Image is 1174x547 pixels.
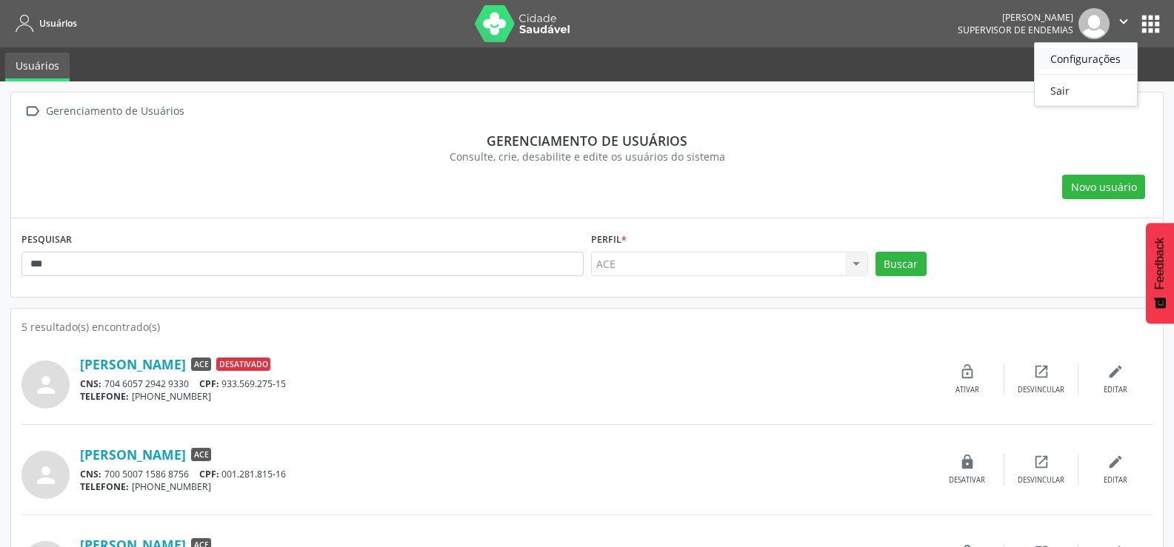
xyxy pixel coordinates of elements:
button: Novo usuário [1062,175,1145,200]
button:  [1110,8,1138,39]
ul:  [1034,42,1138,107]
div: Gerenciamento de Usuários [43,101,187,122]
span: TELEFONE: [80,390,129,403]
img: img [1078,8,1110,39]
i:  [1115,13,1132,30]
i: person [33,372,59,398]
div: [PHONE_NUMBER] [80,390,930,403]
i: person [33,462,59,489]
label: PESQUISAR [21,229,72,252]
span: ACE [191,448,211,461]
i: open_in_new [1033,454,1050,470]
div: Desativar [949,475,985,486]
div: 704 6057 2942 9330 933.569.275-15 [80,377,930,390]
div: Editar [1104,475,1127,486]
a:  Gerenciamento de Usuários [21,101,187,122]
i: open_in_new [1033,363,1050,380]
div: 5 resultado(s) encontrado(s) [21,319,1153,335]
div: [PERSON_NAME] [958,11,1073,24]
a: [PERSON_NAME] [80,446,186,463]
span: CPF: [199,377,219,390]
div: Ativar [955,385,979,395]
span: Supervisor de Endemias [958,24,1073,36]
span: CNS: [80,468,101,480]
span: ACE [191,358,211,371]
a: Configurações [1035,48,1137,69]
i: lock_open [959,363,975,380]
div: 700 5007 1586 8756 001.281.815-16 [80,468,930,480]
div: Consulte, crie, desabilite e edite os usuários do sistema [32,149,1142,164]
i:  [21,101,43,122]
button: apps [1138,11,1164,37]
label: Perfil [591,229,627,252]
span: Feedback [1153,238,1167,289]
button: Buscar [876,252,927,277]
button: Feedback - Mostrar pesquisa [1146,223,1174,323]
div: [PHONE_NUMBER] [80,480,930,493]
span: Usuários [39,17,77,30]
a: Usuários [5,53,70,81]
a: Usuários [10,11,77,36]
a: Sair [1035,80,1137,101]
a: [PERSON_NAME] [80,356,186,372]
i: edit [1107,363,1124,380]
span: CPF: [199,468,219,480]
span: Novo usuário [1071,179,1137,195]
i: lock [959,454,975,470]
i: edit [1107,454,1124,470]
span: CNS: [80,377,101,390]
div: Desvincular [1018,475,1064,486]
span: Desativado [216,358,270,371]
div: Desvincular [1018,385,1064,395]
span: TELEFONE: [80,480,129,493]
div: Gerenciamento de usuários [32,132,1142,149]
div: Editar [1104,385,1127,395]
